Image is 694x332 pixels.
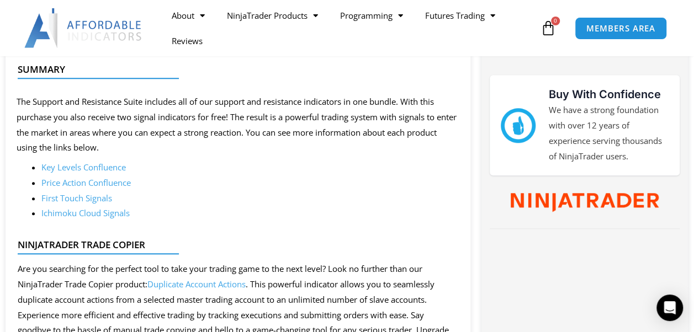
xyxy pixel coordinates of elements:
[414,3,506,28] a: Futures Trading
[501,108,536,143] img: mark thumbs good 43913 | Affordable Indicators – NinjaTrader
[18,239,449,250] h4: NinjaTrader Trade Copier
[575,17,667,40] a: MEMBERS AREA
[41,192,112,204] a: First Touch Signals
[147,279,246,290] a: Duplicate Account Actions
[41,177,131,188] a: Price Action Confluence
[549,103,669,164] p: We have a strong foundation with over 12 years of experience serving thousands of NinjaTrader users.
[24,8,143,48] img: LogoAI | Affordable Indicators – NinjaTrader
[551,17,560,25] span: 0
[18,64,449,75] h4: Summary
[511,193,659,212] img: NinjaTrader Wordmark color RGB | Affordable Indicators – NinjaTrader
[41,207,130,218] a: Ichimoku Cloud Signals
[524,12,573,44] a: 0
[41,162,126,173] a: Key Levels Confluence
[329,3,414,28] a: Programming
[586,24,655,33] span: MEMBERS AREA
[161,3,538,53] nav: Menu
[216,3,329,28] a: NinjaTrader Products
[161,3,216,28] a: About
[656,294,683,321] div: Open Intercom Messenger
[17,94,459,156] p: The Support and Resistance Suite includes all of our support and resistance indicators in one bun...
[549,86,669,103] h3: Buy With Confidence
[161,28,214,53] a: Reviews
